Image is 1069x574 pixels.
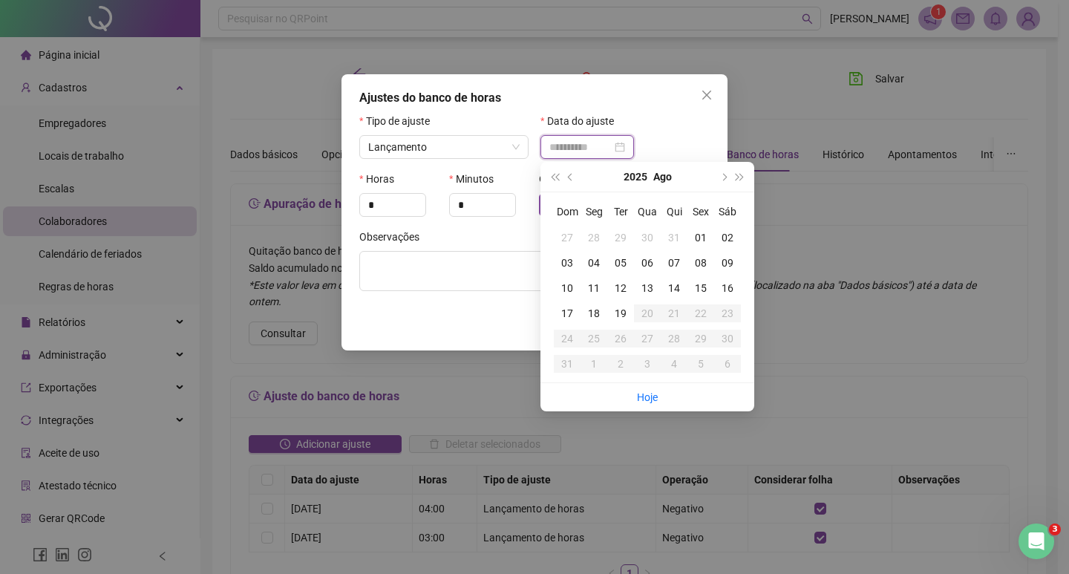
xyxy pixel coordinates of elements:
th: Ter [607,198,634,225]
td: 2025-09-01 [581,351,607,376]
div: 28 [581,229,607,246]
div: 6 [714,356,741,372]
button: Close [695,83,719,107]
td: 2025-09-02 [607,351,634,376]
td: 2025-08-28 [661,326,687,351]
td: 2025-07-30 [634,225,661,250]
td: 2025-08-25 [581,326,607,351]
button: super-next-year [732,162,748,192]
td: 2025-08-12 [607,275,634,301]
th: Seg [581,198,607,225]
div: 10 [554,280,581,296]
td: 2025-08-09 [714,250,741,275]
th: Qua [634,198,661,225]
button: next-year [715,162,731,192]
td: 2025-08-18 [581,301,607,326]
div: 02 [714,229,741,246]
th: Sáb [714,198,741,225]
td: 2025-08-02 [714,225,741,250]
div: 2 [607,356,634,372]
td: 2025-08-26 [607,326,634,351]
label: Observações [359,229,429,245]
td: 2025-08-20 [634,301,661,326]
div: 30 [714,330,741,347]
td: 2025-09-04 [661,351,687,376]
td: 2025-08-15 [687,275,714,301]
td: 2025-08-03 [554,250,581,275]
div: 31 [554,356,581,372]
div: 18 [581,305,607,322]
td: 2025-07-31 [661,225,687,250]
div: 27 [634,330,661,347]
button: year panel [624,162,647,192]
td: 2025-08-19 [607,301,634,326]
td: 2025-08-06 [634,250,661,275]
label: Minutos [449,171,503,187]
span: Lançamento [368,141,427,153]
div: 09 [714,255,741,271]
div: 12 [607,280,634,296]
td: 2025-07-28 [581,225,607,250]
div: 08 [687,255,714,271]
td: 2025-08-04 [581,250,607,275]
label: Horas [359,171,404,187]
iframe: Intercom live chat [1019,524,1054,559]
td: 2025-08-22 [687,301,714,326]
td: 2025-08-23 [714,301,741,326]
div: 19 [607,305,634,322]
div: 28 [661,330,687,347]
td: 2025-08-21 [661,301,687,326]
label: Tipo de ajuste [359,113,439,129]
td: 2025-08-16 [714,275,741,301]
div: 3 [634,356,661,372]
div: 21 [661,305,687,322]
td: 2025-08-31 [554,351,581,376]
label: Operação [539,171,594,187]
div: 29 [687,330,714,347]
td: 2025-08-30 [714,326,741,351]
div: 27 [554,229,581,246]
td: 2025-08-10 [554,275,581,301]
div: 13 [634,280,661,296]
div: 5 [687,356,714,372]
td: 2025-08-13 [634,275,661,301]
span: 3 [1049,524,1061,535]
button: month panel [653,162,672,192]
div: 16 [714,280,741,296]
a: Hoje [637,391,658,403]
td: 2025-08-01 [687,225,714,250]
th: Sex [687,198,714,225]
div: 26 [607,330,634,347]
td: 2025-08-29 [687,326,714,351]
td: 2025-08-11 [581,275,607,301]
div: Ajustes do banco de horas [359,89,710,107]
div: 1 [581,356,607,372]
div: 05 [607,255,634,271]
div: 01 [687,229,714,246]
div: 30 [634,229,661,246]
span: close [701,89,713,101]
td: 2025-08-05 [607,250,634,275]
div: 23 [714,305,741,322]
div: 17 [554,305,581,322]
div: 20 [634,305,661,322]
button: super-prev-year [546,162,563,192]
td: 2025-08-08 [687,250,714,275]
div: 15 [687,280,714,296]
td: 2025-08-07 [661,250,687,275]
td: 2025-08-17 [554,301,581,326]
label: Data do ajuste [540,113,624,129]
button: prev-year [563,162,579,192]
th: Qui [661,198,687,225]
td: 2025-09-06 [714,351,741,376]
div: 22 [687,305,714,322]
div: 25 [581,330,607,347]
div: 31 [661,229,687,246]
th: Dom [554,198,581,225]
div: 06 [634,255,661,271]
td: 2025-08-24 [554,326,581,351]
td: 2025-07-27 [554,225,581,250]
td: 2025-07-29 [607,225,634,250]
td: 2025-08-14 [661,275,687,301]
div: 14 [661,280,687,296]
